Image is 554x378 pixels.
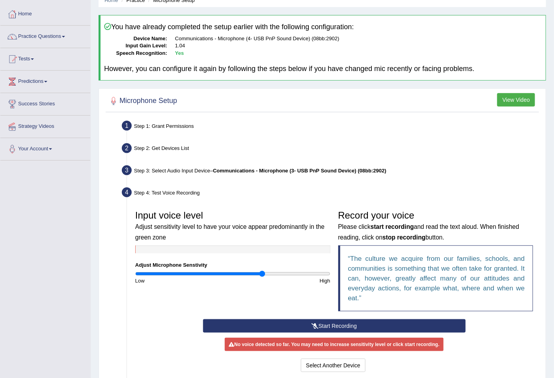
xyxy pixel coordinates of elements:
small: Adjust sensitivity level to have your voice appear predominantly in the green zone [135,223,325,240]
a: Strategy Videos [0,116,90,135]
label: Adjust Microphone Senstivity [135,261,207,269]
button: View Video [497,93,535,107]
small: Please click and read the text aloud. When finished reading, click on button. [338,223,519,240]
a: Success Stories [0,93,90,113]
span: – [210,168,386,174]
b: start recording [371,223,414,230]
h3: Input voice level [135,210,330,241]
b: Yes [175,50,184,56]
h4: However, you can configure it again by following the steps below if you have changed mic recently... [104,65,542,73]
div: Step 4: Test Voice Recording [118,185,542,202]
div: Low [131,277,233,284]
dt: Speech Recognition: [104,50,167,57]
a: Your Account [0,138,90,158]
div: Step 1: Grant Permissions [118,118,542,136]
button: Start Recording [203,319,466,333]
a: Practice Questions [0,26,90,45]
h2: Microphone Setup [108,95,177,107]
dt: Input Gain Level: [104,42,167,50]
b: stop recording [382,234,425,241]
div: Step 2: Get Devices List [118,141,542,158]
div: High [233,277,334,284]
dd: 1.04 [175,42,542,50]
h3: Record your voice [338,210,533,241]
a: Home [0,3,90,23]
b: Communications - Microphone (3- USB PnP Sound Device) (08bb:2902) [213,168,386,174]
h4: You have already completed the setup earlier with the following configuration: [104,23,542,31]
dt: Device Name: [104,35,167,43]
q: The culture we acquire from our families, schools, and communities is something that we often tak... [348,255,525,302]
button: Select Another Device [301,359,366,372]
div: No voice detected so far. You may need to increase sensitivity level or click start recording. [225,338,443,351]
a: Predictions [0,71,90,90]
a: Tests [0,48,90,68]
dd: Communications - Microphone (4- USB PnP Sound Device) (08bb:2902) [175,35,542,43]
div: Step 3: Select Audio Input Device [118,163,542,180]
